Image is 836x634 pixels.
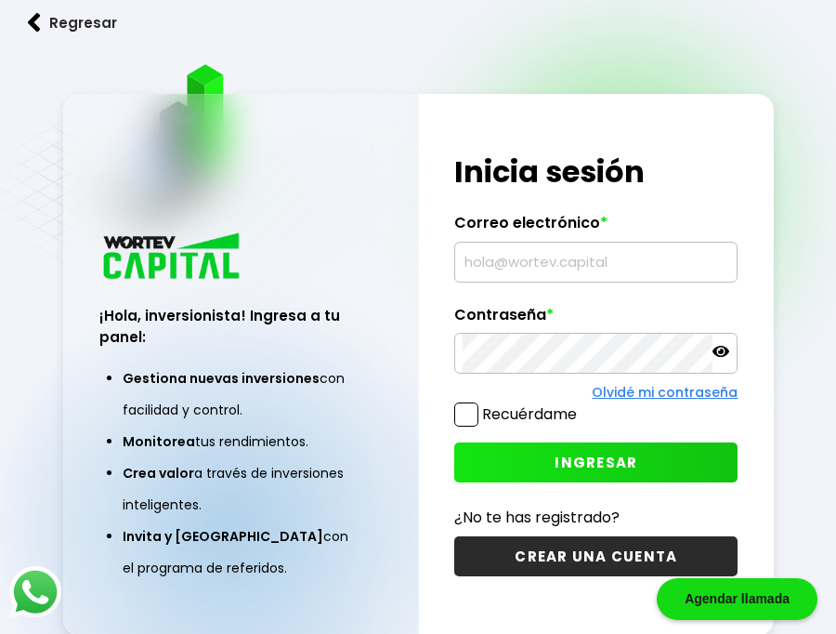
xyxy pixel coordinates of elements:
[123,457,359,521] li: a través de inversiones inteligentes.
[454,214,738,242] label: Correo electrónico
[454,536,738,576] button: CREAR UNA CUENTA
[454,150,738,194] h1: Inicia sesión
[592,383,738,402] a: Olvidé mi contraseña
[454,506,738,529] p: ¿No te has registrado?
[555,453,637,472] span: INGRESAR
[123,521,359,584] li: con el programa de referidos.
[454,442,738,482] button: INGRESAR
[123,527,323,546] span: Invita y [GEOGRAPHIC_DATA]
[123,369,320,388] span: Gestiona nuevas inversiones
[123,363,359,426] li: con facilidad y control.
[454,306,738,334] label: Contraseña
[9,566,61,618] img: logos_whatsapp-icon.242b2217.svg
[123,426,359,457] li: tus rendimientos.
[123,432,195,451] span: Monitorea
[482,403,577,425] label: Recuérdame
[454,506,738,576] a: ¿No te has registrado?CREAR UNA CUENTA
[123,464,194,482] span: Crea valor
[463,243,729,282] input: hola@wortev.capital
[28,13,41,33] img: flecha izquierda
[657,578,817,620] div: Agendar llamada
[99,305,383,348] h3: ¡Hola, inversionista! Ingresa a tu panel:
[99,231,246,285] img: logo_wortev_capital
